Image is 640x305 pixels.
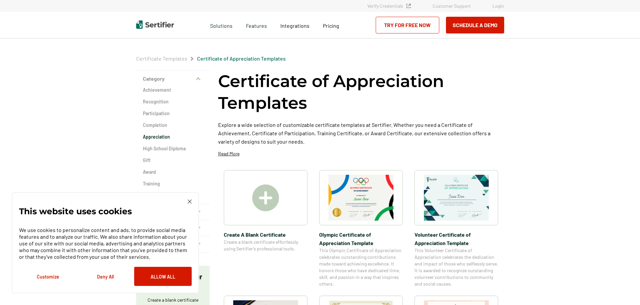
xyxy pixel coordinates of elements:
img: Olympic Certificate of Appreciation​ Template [329,175,393,221]
img: Cookie Popup Close [188,200,192,204]
span: Volunteer Certificate of Appreciation Template [415,230,498,247]
button: Category [136,71,210,87]
p: We use cookies to personalize content and ads, to provide social media features and to analyze ou... [19,227,192,260]
span: This Olympic Certificate of Appreciation celebrates outstanding contributions made toward achievi... [319,247,403,287]
img: Verified [406,4,411,8]
a: Integrations [280,21,309,29]
button: Customize [19,267,77,286]
p: Explore a wide selection of customizable certificate templates at Sertifier. Whether you need a C... [218,121,504,146]
span: Olympic Certificate of Appreciation​ Template [319,230,403,247]
a: Completion [143,122,203,129]
span: This Volunteer Certificate of Appreciation celebrates the dedication and impact of those who self... [415,247,498,287]
a: Recognition [143,98,203,105]
a: Customer Support [433,3,471,9]
a: Login [492,3,504,9]
p: Read More [218,150,240,157]
a: Certificate Templates [136,55,187,62]
a: Achievement [143,87,203,93]
button: Deny All [77,267,134,286]
span: Features [246,21,267,29]
a: Award [143,169,203,175]
a: Training [143,180,203,187]
div: Category [136,87,210,204]
a: Gift [143,157,203,164]
img: Create A Blank Certificate [252,184,279,211]
span: Integrations [280,22,309,29]
a: Olympic Certificate of Appreciation​ TemplateOlympic Certificate of Appreciation​ TemplateThis Ol... [319,170,403,287]
span: Create A Blank Certificate [224,230,307,239]
button: Schedule a Demo [446,17,504,33]
span: Create a blank certificate effortlessly using Sertifier’s professional tools. [224,239,307,252]
h1: Certificate of Appreciation Templates [218,70,504,114]
a: Try for Free Now [376,17,439,33]
a: Pricing [323,21,339,29]
a: Appreciation [143,134,203,140]
span: Solutions [210,21,233,29]
div: Breadcrumb [136,55,286,62]
a: Verify Credentials [367,3,411,9]
a: Participation [143,110,203,117]
p: This website uses cookies [19,208,132,215]
img: Volunteer Certificate of Appreciation Template [424,175,489,221]
span: Pricing [323,22,339,29]
a: High School Diploma [143,145,203,152]
a: Volunteer Certificate of Appreciation TemplateVolunteer Certificate of Appreciation TemplateThis ... [415,170,498,287]
img: Sertifier | Digital Credentialing Platform [136,20,174,29]
a: Certificate of Appreciation Templates [197,55,286,62]
button: Allow All [134,267,192,286]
